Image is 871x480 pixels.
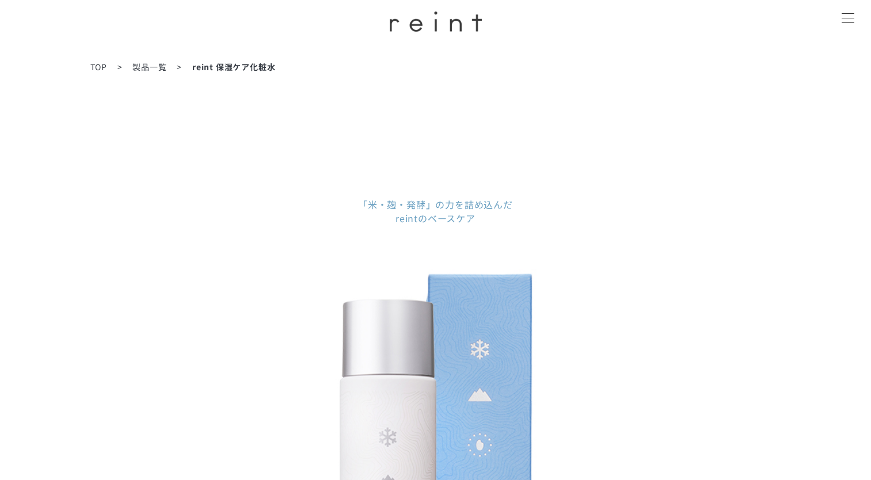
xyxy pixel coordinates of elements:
dd: 「米・麹・発酵」の力を詰め込んだ reintのベースケア [206,197,666,225]
img: ロゴ [390,12,482,32]
a: TOP [90,61,107,73]
a: 製品一覧 [132,61,166,73]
